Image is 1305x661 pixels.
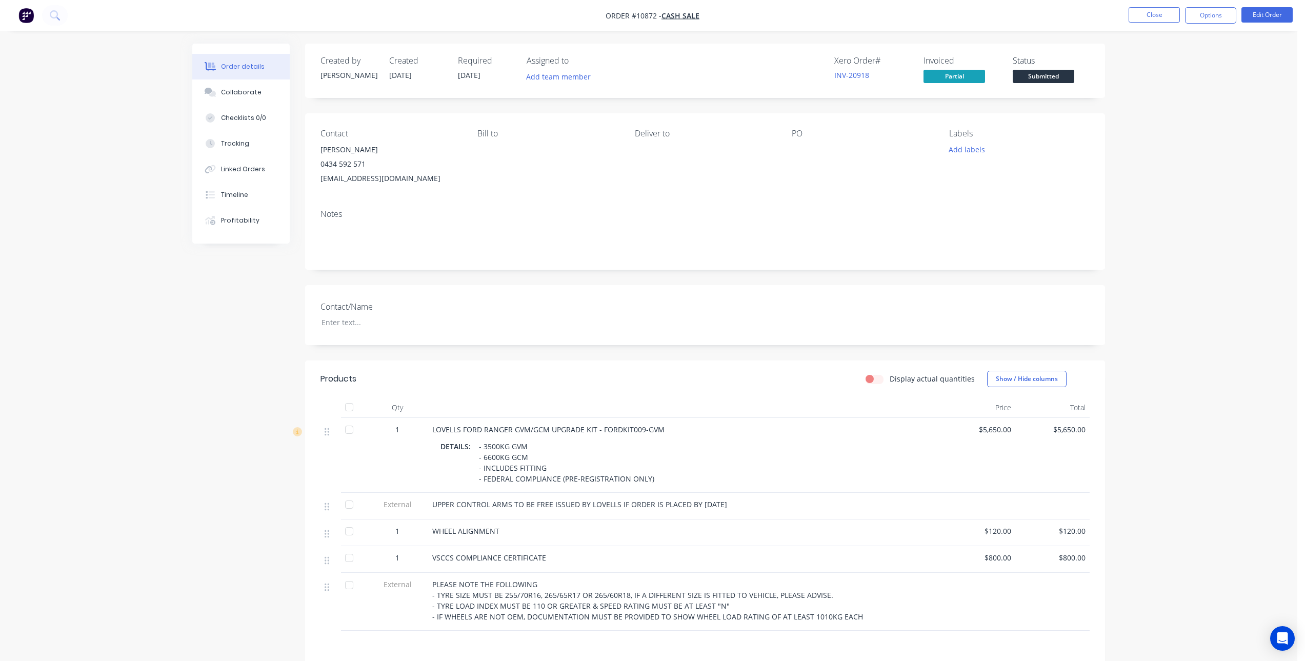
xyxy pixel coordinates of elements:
button: Profitability [192,208,290,233]
div: - 3500KG GVM - 6600KG GCM - INCLUDES FITTING - FEDERAL COMPLIANCE (PRE-REGISTRATION ONLY) [475,439,658,486]
button: Close [1129,7,1180,23]
span: WHEEL ALIGNMENT [432,526,499,536]
div: Assigned to [527,56,629,66]
label: Contact/Name [320,301,449,313]
div: Tracking [221,139,249,148]
button: Add labels [943,143,990,156]
button: Submitted [1013,70,1074,85]
div: Contact [320,129,461,138]
span: $120.00 [945,526,1011,536]
div: Checklists 0/0 [221,113,266,123]
span: [DATE] [389,70,412,80]
span: External [371,579,424,590]
div: 0434 592 571 [320,157,461,171]
div: Created [389,56,446,66]
div: Status [1013,56,1090,66]
span: $800.00 [945,552,1011,563]
div: Created by [320,56,377,66]
div: Open Intercom Messenger [1270,626,1295,651]
button: Add team member [521,70,596,84]
div: [PERSON_NAME] [320,143,461,157]
img: Factory [18,8,34,23]
span: Partial [923,70,985,83]
button: Timeline [192,182,290,208]
div: Bill to [477,129,618,138]
div: PO [792,129,932,138]
div: Xero Order # [834,56,911,66]
span: $5,650.00 [1019,424,1086,435]
div: Linked Orders [221,165,265,174]
span: [DATE] [458,70,480,80]
div: [EMAIL_ADDRESS][DOMAIN_NAME] [320,171,461,186]
div: Deliver to [635,129,775,138]
div: Order details [221,62,265,71]
label: Display actual quantities [890,373,975,384]
span: External [371,499,424,510]
div: Profitability [221,216,259,225]
div: DETAILS: [440,439,475,454]
span: VSCCS COMPLIANCE CERTIFICATE [432,553,546,563]
div: Products [320,373,356,385]
span: LOVELLS FORD RANGER GVM/GCM UPGRADE KIT - FORDKIT009-GVM [432,425,665,434]
button: Checklists 0/0 [192,105,290,131]
a: Cash Sale [661,11,699,21]
span: 1 [395,552,399,563]
button: Edit Order [1241,7,1293,23]
div: [PERSON_NAME] [320,70,377,81]
span: $5,650.00 [945,424,1011,435]
span: 1 [395,424,399,435]
span: $120.00 [1019,526,1086,536]
span: Order #10872 - [606,11,661,21]
div: Required [458,56,514,66]
span: Submitted [1013,70,1074,83]
div: Notes [320,209,1090,219]
div: Price [941,397,1015,418]
span: UPPER CONTROL ARMS TO BE FREE ISSUED BY LOVELLS IF ORDER IS PLACED BY [DATE] [432,499,727,509]
div: [PERSON_NAME]0434 592 571[EMAIL_ADDRESS][DOMAIN_NAME] [320,143,461,186]
button: Options [1185,7,1236,24]
span: 1 [395,526,399,536]
div: Invoiced [923,56,1000,66]
span: PLEASE NOTE THE FOLLOWING - TYRE SIZE MUST BE 255/70R16, 265/65R17 OR 265/60R18, IF A DIFFERENT S... [432,579,863,622]
button: Collaborate [192,79,290,105]
a: INV-20918 [834,70,869,80]
button: Show / Hide columns [987,371,1067,387]
div: Total [1015,397,1090,418]
button: Order details [192,54,290,79]
span: $800.00 [1019,552,1086,563]
button: Linked Orders [192,156,290,182]
button: Tracking [192,131,290,156]
div: Timeline [221,190,248,199]
button: Add team member [527,70,596,84]
div: Qty [367,397,428,418]
div: Collaborate [221,88,262,97]
div: Labels [949,129,1090,138]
